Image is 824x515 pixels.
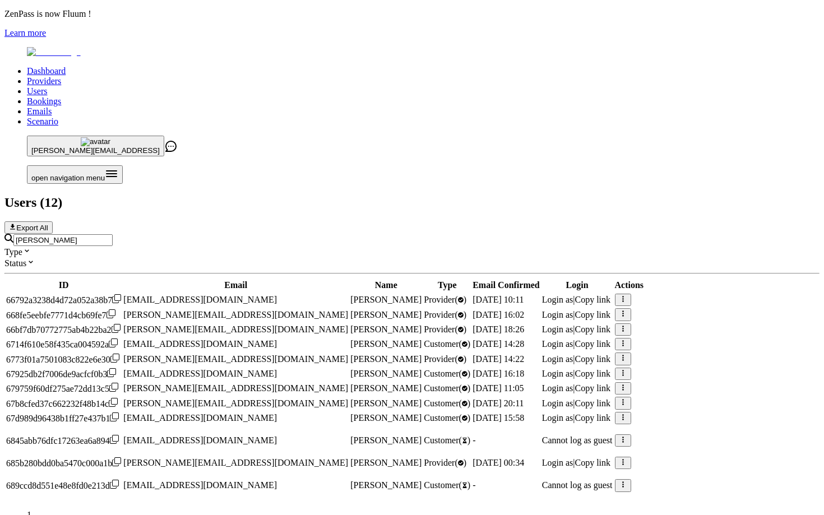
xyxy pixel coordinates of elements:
[542,413,613,423] div: |
[473,480,475,490] span: -
[473,339,524,349] span: [DATE] 14:28
[541,280,613,291] th: Login
[575,383,610,393] span: Copy link
[350,435,422,445] span: [PERSON_NAME]
[424,458,466,467] span: validated
[123,310,348,319] span: [PERSON_NAME][EMAIL_ADDRESS][DOMAIN_NAME]
[27,136,164,156] button: avatar[PERSON_NAME][EMAIL_ADDRESS]
[6,383,121,394] div: Click to copy
[6,412,121,424] div: Click to copy
[575,310,610,319] span: Copy link
[473,310,524,319] span: [DATE] 16:02
[542,324,573,334] span: Login as
[123,480,277,490] span: [EMAIL_ADDRESS][DOMAIN_NAME]
[27,66,66,76] a: Dashboard
[27,86,47,96] a: Users
[4,9,820,19] p: ZenPass is now Fluum !
[472,280,540,291] th: Email Confirmed
[6,457,121,468] div: Click to copy
[123,435,277,445] span: [EMAIL_ADDRESS][DOMAIN_NAME]
[4,28,46,38] a: Learn more
[6,294,121,305] div: Click to copy
[350,324,422,334] span: [PERSON_NAME]
[6,398,121,409] div: Click to copy
[423,280,471,291] th: Type
[542,435,613,446] p: Cannot log as guest
[424,480,470,490] span: Customer ( )
[123,458,348,467] span: [PERSON_NAME][EMAIL_ADDRESS][DOMAIN_NAME]
[6,280,122,291] th: ID
[473,324,524,334] span: [DATE] 18:26
[473,383,524,393] span: [DATE] 11:05
[542,310,573,319] span: Login as
[575,369,610,378] span: Copy link
[4,257,820,268] div: Status
[473,413,524,423] span: [DATE] 15:58
[350,369,422,378] span: [PERSON_NAME]
[27,76,61,86] a: Providers
[424,435,470,445] span: Customer ( )
[542,369,613,379] div: |
[27,47,81,57] img: Fluum Logo
[350,398,422,408] span: [PERSON_NAME]
[123,398,348,408] span: [PERSON_NAME][EMAIL_ADDRESS][DOMAIN_NAME]
[542,354,613,364] div: |
[350,480,422,490] span: [PERSON_NAME]
[424,354,466,364] span: validated
[473,458,524,467] span: [DATE] 00:34
[424,324,466,334] span: validated
[4,221,53,234] button: Export All
[6,309,121,321] div: Click to copy
[123,369,277,378] span: [EMAIL_ADDRESS][DOMAIN_NAME]
[31,174,105,182] span: open navigation menu
[575,354,610,364] span: Copy link
[123,354,348,364] span: [PERSON_NAME][EMAIL_ADDRESS][DOMAIN_NAME]
[424,310,466,319] span: validated
[473,295,524,304] span: [DATE] 10:11
[123,295,277,304] span: [EMAIL_ADDRESS][DOMAIN_NAME]
[123,280,349,291] th: Email
[542,295,573,304] span: Login as
[4,246,820,257] div: Type
[424,413,470,423] span: validated
[350,458,422,467] span: [PERSON_NAME]
[350,383,422,393] span: [PERSON_NAME]
[542,369,573,378] span: Login as
[575,413,610,423] span: Copy link
[123,339,277,349] span: [EMAIL_ADDRESS][DOMAIN_NAME]
[31,146,160,155] span: [PERSON_NAME][EMAIL_ADDRESS]
[4,195,820,210] h2: Users ( 12 )
[542,310,613,320] div: |
[350,295,422,304] span: [PERSON_NAME]
[350,354,422,364] span: [PERSON_NAME]
[614,280,645,291] th: Actions
[424,339,470,349] span: validated
[81,137,110,146] img: avatar
[424,398,470,408] span: validated
[575,339,610,349] span: Copy link
[542,295,613,305] div: |
[542,458,613,468] div: |
[542,480,613,490] p: Cannot log as guest
[6,354,121,365] div: Click to copy
[424,369,470,378] span: validated
[13,234,113,246] input: Search by email
[350,413,422,423] span: [PERSON_NAME]
[27,165,123,184] button: Open menu
[123,383,348,393] span: [PERSON_NAME][EMAIL_ADDRESS][DOMAIN_NAME]
[473,354,524,364] span: [DATE] 14:22
[542,383,573,393] span: Login as
[27,117,58,126] a: Scenario
[27,106,52,116] a: Emails
[6,324,121,335] div: Click to copy
[123,413,277,423] span: [EMAIL_ADDRESS][DOMAIN_NAME]
[6,435,121,446] div: Click to copy
[473,369,524,378] span: [DATE] 16:18
[6,338,121,350] div: Click to copy
[424,383,470,393] span: validated
[424,295,466,304] span: validated
[27,96,61,106] a: Bookings
[575,398,610,408] span: Copy link
[575,295,610,304] span: Copy link
[6,480,121,491] div: Click to copy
